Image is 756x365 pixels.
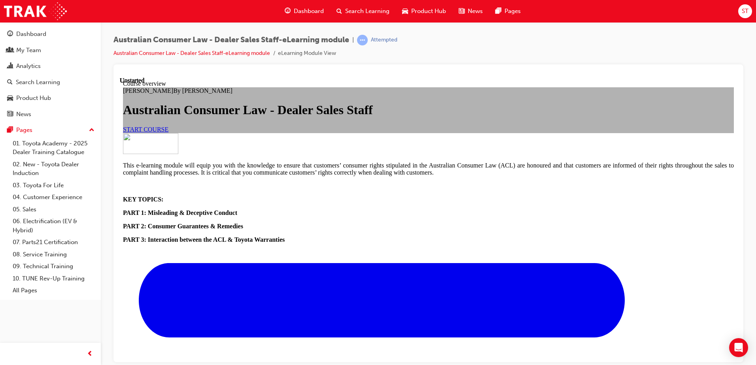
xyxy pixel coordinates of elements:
[9,215,98,236] a: 06. Electrification (EV & Hybrid)
[3,43,98,58] a: My Team
[452,3,489,19] a: news-iconNews
[9,137,98,158] a: 01. Toyota Academy - 2025 Dealer Training Catalogue
[9,179,98,192] a: 03. Toyota For Life
[3,26,614,40] h1: Australian Consumer Law - Dealer Sales Staff
[3,10,53,17] span: [PERSON_NAME]
[3,123,98,137] button: Pages
[7,79,13,86] span: search-icon
[411,7,446,16] span: Product Hub
[3,119,43,126] strong: KEY TOPICS:
[9,248,98,261] a: 08. Service Training
[9,284,98,297] a: All Pages
[53,10,113,17] span: By [PERSON_NAME]
[489,3,527,19] a: pages-iconPages
[738,4,752,18] button: ST
[294,7,324,16] span: Dashboard
[3,132,117,139] strong: PART 1: Misleading & Deceptive Conduct
[16,110,31,119] div: News
[3,59,98,73] a: Analytics
[729,338,748,357] div: Open Intercom Messenger
[16,78,60,87] div: Search Learning
[357,35,368,45] span: learningRecordVerb_ATTEMPT-icon
[402,6,408,16] span: car-icon
[16,126,32,135] div: Pages
[278,49,336,58] li: eLearning Module View
[330,3,396,19] a: search-iconSearch Learning
[7,31,13,38] span: guage-icon
[113,50,270,56] a: Australian Consumer Law - Dealer Sales Staff-eLearning module
[345,7,389,16] span: Search Learning
[3,75,98,90] a: Search Learning
[9,191,98,203] a: 04. Customer Experience
[7,127,13,134] span: pages-icon
[4,2,67,20] img: Trak
[9,260,98,273] a: 09. Technical Training
[3,3,46,10] span: Course overview
[9,273,98,285] a: 10. TUNE Rev-Up Training
[3,25,98,123] button: DashboardMy TeamAnalyticsSearch LearningProduct HubNews
[278,3,330,19] a: guage-iconDashboard
[3,27,98,41] a: Dashboard
[16,30,46,39] div: Dashboard
[16,62,41,71] div: Analytics
[352,36,354,45] span: |
[396,3,452,19] a: car-iconProduct Hub
[9,236,98,248] a: 07. Parts21 Certification
[7,111,13,118] span: news-icon
[87,349,93,359] span: prev-icon
[7,95,13,102] span: car-icon
[742,7,748,16] span: ST
[459,6,465,16] span: news-icon
[468,7,483,16] span: News
[3,159,165,166] strong: PART 3: Interaction between the ACL & Toyota Warranties
[7,47,13,54] span: people-icon
[16,46,41,55] div: My Team
[16,94,51,103] div: Product Hub
[285,6,291,16] span: guage-icon
[3,146,123,152] strong: PART 2: Consumer Guarantees & Remedies
[495,6,501,16] span: pages-icon
[3,49,49,56] a: START COURSE
[371,36,397,44] div: Attempted
[336,6,342,16] span: search-icon
[7,63,13,70] span: chart-icon
[9,203,98,216] a: 05. Sales
[9,158,98,179] a: 02. New - Toyota Dealer Induction
[113,36,349,45] span: Australian Consumer Law - Dealer Sales Staff-eLearning module
[3,85,614,99] p: This e-learning module will equip you with the knowledge to ensure that customers’ consumer right...
[3,107,98,122] a: News
[505,7,521,16] span: Pages
[89,125,94,135] span: up-icon
[3,91,98,105] a: Product Hub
